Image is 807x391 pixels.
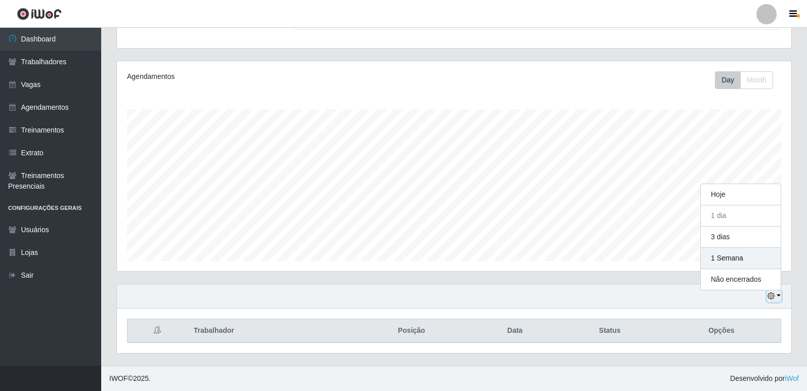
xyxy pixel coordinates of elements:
[715,71,741,89] button: Day
[558,319,662,343] th: Status
[785,374,799,382] a: iWof
[701,184,781,205] button: Hoje
[715,71,781,89] div: Toolbar with button groups
[188,319,351,343] th: Trabalhador
[730,373,799,384] span: Desenvolvido por
[351,319,473,343] th: Posição
[109,373,151,384] span: © 2025 .
[701,227,781,248] button: 3 dias
[109,374,128,382] span: IWOF
[715,71,773,89] div: First group
[740,71,773,89] button: Month
[473,319,558,343] th: Data
[662,319,781,343] th: Opções
[701,269,781,290] button: Não encerrados
[127,71,391,82] div: Agendamentos
[701,248,781,269] button: 1 Semana
[17,8,62,20] img: CoreUI Logo
[701,205,781,227] button: 1 dia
